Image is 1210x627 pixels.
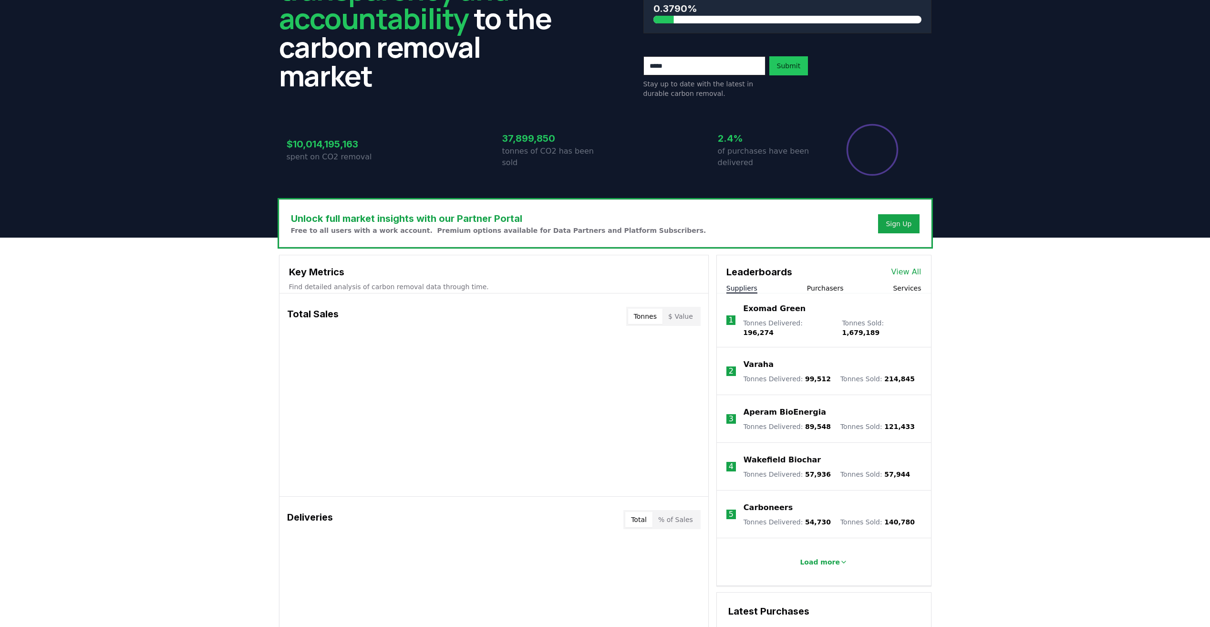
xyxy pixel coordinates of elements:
span: 214,845 [884,375,915,383]
p: 4 [729,461,734,472]
p: Free to all users with a work account. Premium options available for Data Partners and Platform S... [291,226,706,235]
span: 121,433 [884,423,915,430]
h3: Latest Purchases [728,604,920,618]
button: % of Sales [652,512,699,527]
a: Sign Up [886,219,911,229]
span: 1,679,189 [842,329,879,336]
p: Tonnes Delivered : [744,374,831,384]
p: Find detailed analysis of carbon removal data through time. [289,282,699,292]
a: Aperam BioEnergia [744,407,826,418]
a: Exomad Green [743,303,806,314]
h3: Total Sales [287,307,339,326]
p: 5 [729,509,734,520]
a: View All [891,266,921,278]
p: 2 [729,366,734,377]
h3: Key Metrics [289,265,699,279]
span: 57,944 [884,470,910,478]
h3: 2.4% [718,131,821,146]
p: Tonnes Delivered : [744,517,831,527]
h3: 37,899,850 [502,131,605,146]
p: of purchases have been delivered [718,146,821,168]
p: Tonnes Sold : [840,374,915,384]
p: Stay up to date with the latest in durable carbon removal. [643,79,765,98]
p: Tonnes Delivered : [744,470,831,479]
p: tonnes of CO2 has been sold [502,146,605,168]
span: 89,548 [805,423,831,430]
span: 196,274 [743,329,774,336]
button: Load more [792,553,855,572]
button: Total [625,512,652,527]
button: Sign Up [878,214,919,233]
a: Carboneers [744,502,793,513]
h3: Leaderboards [726,265,792,279]
button: $ Value [662,309,699,324]
span: 54,730 [805,518,831,526]
p: Load more [800,557,840,567]
h3: Unlock full market insights with our Partner Portal [291,211,706,226]
p: spent on CO2 removal [287,151,390,163]
button: Tonnes [628,309,662,324]
a: Varaha [744,359,774,370]
span: 57,936 [805,470,831,478]
p: Tonnes Sold : [842,318,921,337]
button: Submit [769,56,808,75]
h3: Deliveries [287,510,333,529]
p: 1 [728,314,733,326]
div: Percentage of sales delivered [846,123,899,177]
button: Services [893,283,921,293]
span: 140,780 [884,518,915,526]
button: Suppliers [726,283,757,293]
p: Tonnes Delivered : [744,422,831,431]
p: Tonnes Delivered : [743,318,832,337]
a: Wakefield Biochar [744,454,821,466]
p: Tonnes Sold : [840,470,910,479]
h3: 0.3790% [653,1,921,16]
p: Tonnes Sold : [840,517,915,527]
h3: $10,014,195,163 [287,137,390,151]
span: 99,512 [805,375,831,383]
button: Purchasers [807,283,844,293]
p: 3 [729,413,734,425]
p: Tonnes Sold : [840,422,915,431]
